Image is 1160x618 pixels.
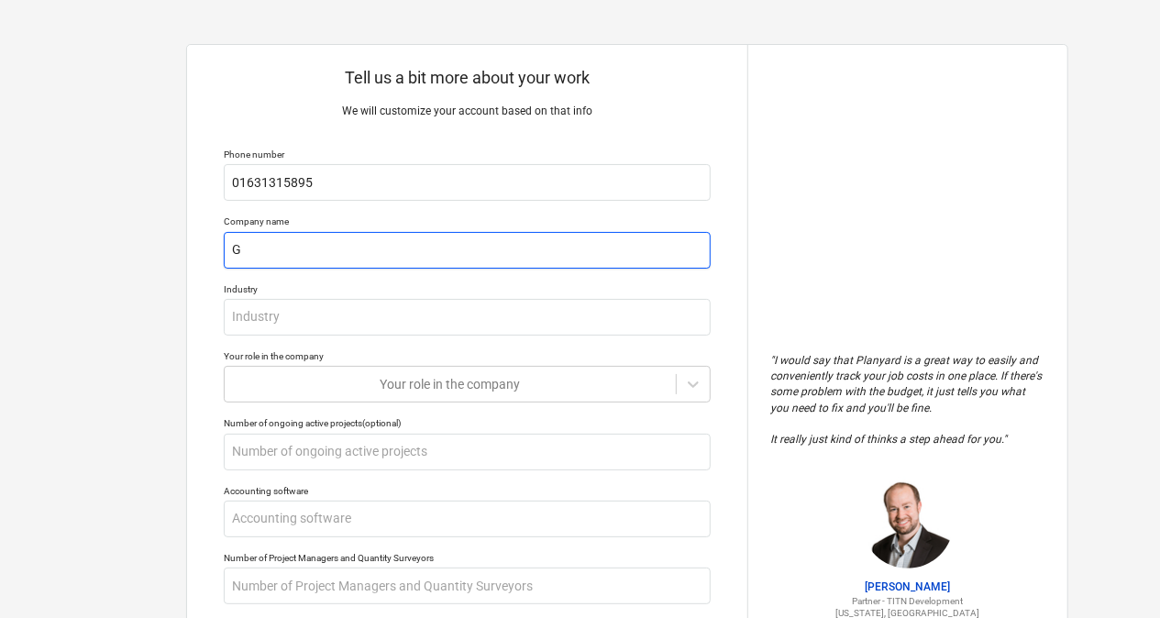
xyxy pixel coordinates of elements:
[224,552,711,564] div: Number of Project Managers and Quantity Surveyors
[224,434,711,470] input: Number of ongoing active projects
[1068,530,1160,618] div: Chat-Widget
[770,579,1045,595] p: [PERSON_NAME]
[224,350,711,362] div: Your role in the company
[224,215,711,227] div: Company name
[862,477,954,568] img: Jordan Cohen
[770,595,1045,607] p: Partner - TITN Development
[1068,530,1160,618] iframe: Chat Widget
[224,485,711,497] div: Accounting software
[224,164,711,201] input: Your phone number
[224,149,711,160] div: Phone number
[224,67,711,89] p: Tell us a bit more about your work
[224,299,711,336] input: Industry
[224,283,711,295] div: Industry
[224,568,711,604] input: Number of Project Managers and Quantity Surveyors
[770,353,1045,447] p: " I would say that Planyard is a great way to easily and conveniently track your job costs in one...
[224,104,711,119] p: We will customize your account based on that info
[224,501,711,537] input: Accounting software
[224,417,711,429] div: Number of ongoing active projects (optional)
[224,232,711,269] input: Company name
